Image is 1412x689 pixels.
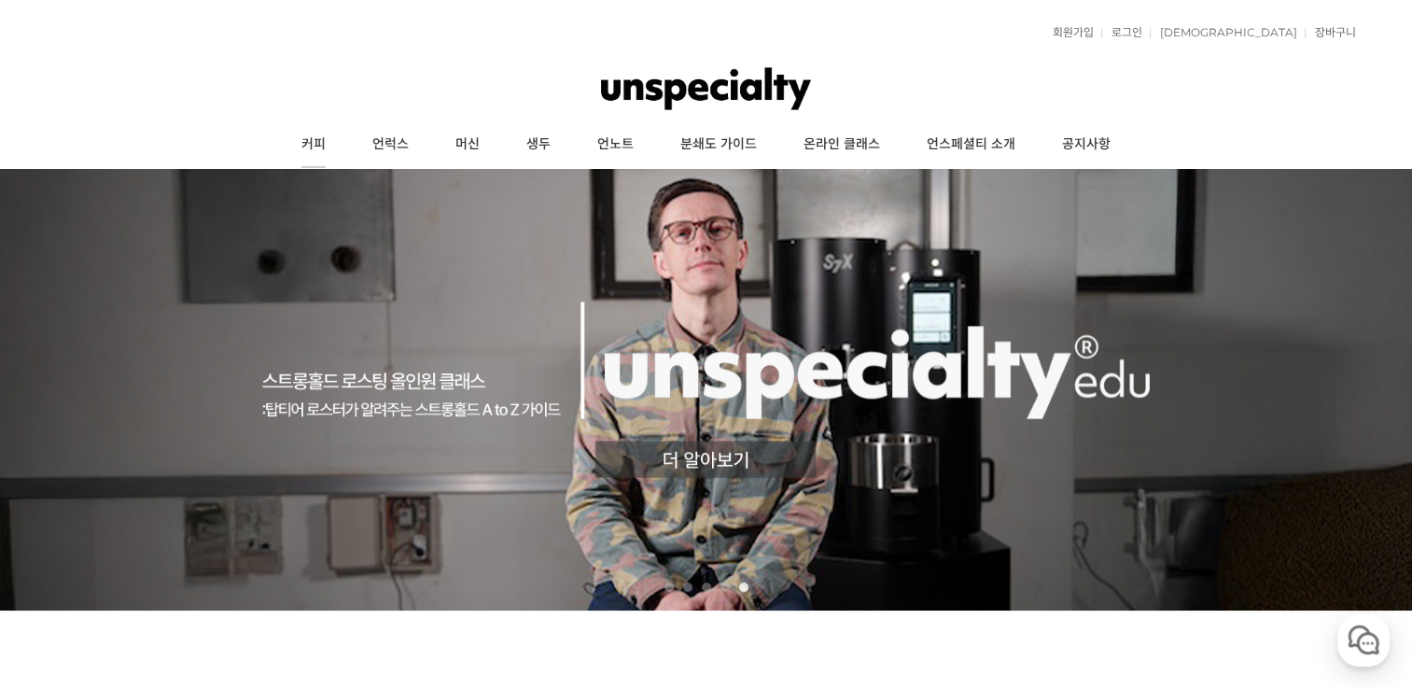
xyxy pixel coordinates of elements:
a: 온라인 클래스 [780,121,903,168]
a: 5 [739,583,748,592]
a: 설정 [241,534,358,581]
img: 언스페셜티 몰 [601,61,811,117]
a: 회원가입 [1042,27,1093,38]
span: 대화 [171,563,193,578]
a: 언스페셜티 소개 [903,121,1039,168]
a: 2 [683,583,692,592]
a: 4 [720,583,730,592]
a: 대화 [123,534,241,581]
a: 공지사항 [1039,121,1134,168]
a: 언럭스 [349,121,432,168]
span: 홈 [59,562,70,577]
a: 분쇄도 가이드 [657,121,780,168]
a: 홈 [6,534,123,581]
a: 생두 [503,121,574,168]
a: 커피 [278,121,349,168]
a: 1 [664,583,674,592]
a: [DEMOGRAPHIC_DATA] [1150,27,1296,38]
span: 설정 [288,562,311,577]
a: 머신 [432,121,503,168]
a: 언노트 [574,121,657,168]
a: 3 [702,583,711,592]
a: 장바구니 [1305,27,1355,38]
a: 로그인 [1101,27,1141,38]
